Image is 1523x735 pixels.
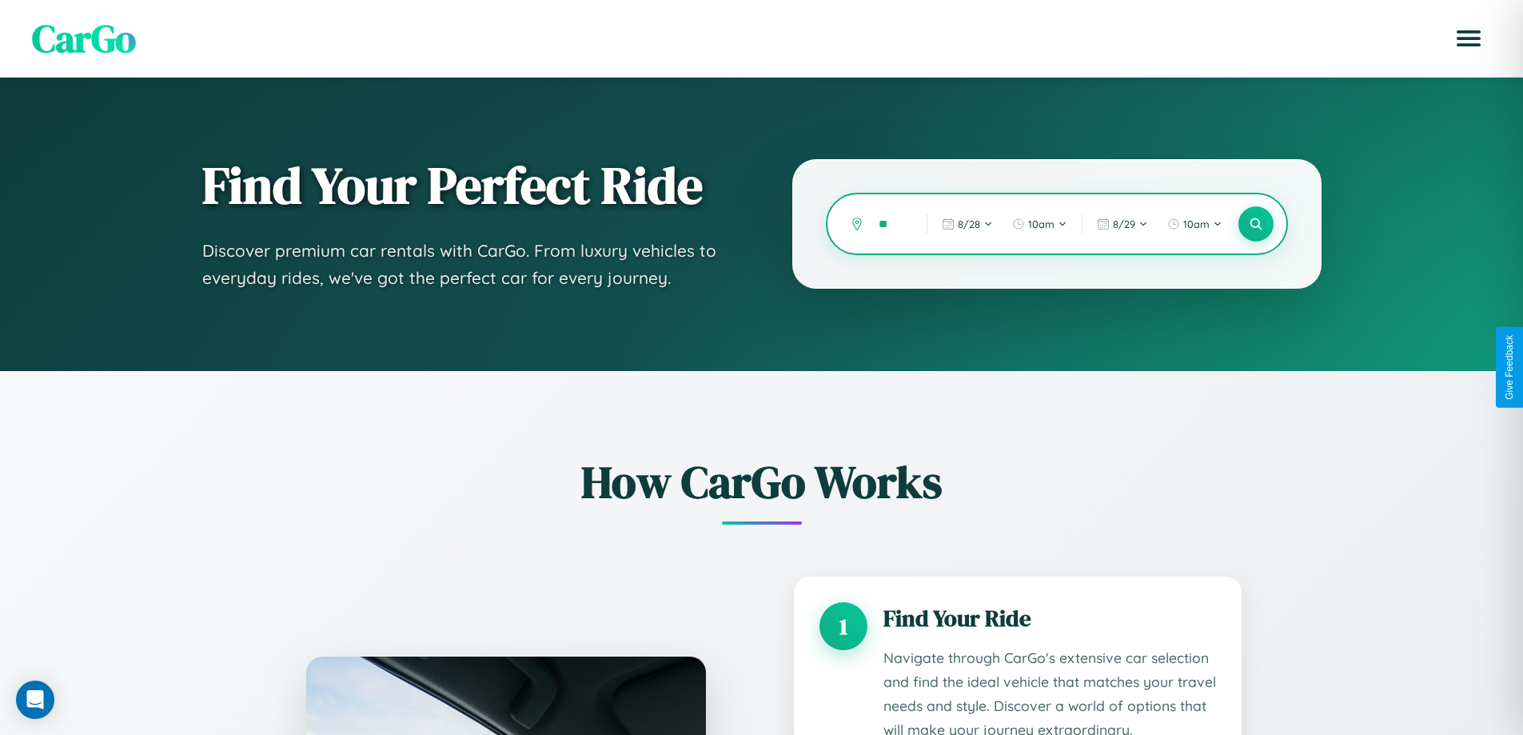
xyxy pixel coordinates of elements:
[1183,218,1210,230] span: 10am
[934,211,1001,237] button: 8/28
[1028,218,1055,230] span: 10am
[819,602,867,650] div: 1
[1504,335,1515,400] div: Give Feedback
[1113,218,1135,230] span: 8 / 29
[1446,16,1491,61] button: Open menu
[282,451,1242,513] h2: How CarGo Works
[883,602,1216,634] h3: Find Your Ride
[202,238,728,291] p: Discover premium car rentals with CarGo. From luxury vehicles to everyday rides, we've got the pe...
[1159,211,1230,237] button: 10am
[16,681,54,719] div: Open Intercom Messenger
[1089,211,1156,237] button: 8/29
[32,12,136,65] span: CarGo
[958,218,980,230] span: 8 / 28
[202,158,728,214] h1: Find Your Perfect Ride
[1004,211,1075,237] button: 10am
